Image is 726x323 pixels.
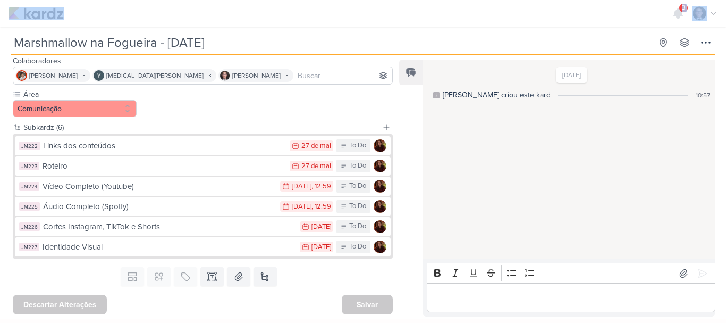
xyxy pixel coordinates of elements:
div: , 12:59 [311,203,331,210]
div: Roteiro [43,160,284,172]
div: JM225 [19,202,40,211]
img: Yasmin Marchiori [94,70,104,81]
button: JM225 Áudio Completo (Spotfy) [DATE] , 12:59 To Do [15,197,391,216]
div: To Do [349,140,366,151]
div: 27 de mai [301,143,331,150]
span: [MEDICAL_DATA][PERSON_NAME] [106,71,204,80]
div: , 12:59 [311,183,331,190]
button: JM226 Cortes Instagram, TikTok e Shorts [DATE] To Do [15,217,391,236]
div: JM223 [19,162,39,170]
div: Subkardz (6) [23,122,378,133]
div: Cortes Instagram, TikTok e Shorts [43,221,294,233]
span: [PERSON_NAME] [232,71,281,80]
span: [PERSON_NAME] [29,71,78,80]
div: Colaboradores [13,55,393,67]
button: Comunicação [13,100,137,117]
img: Humberto Piedade [220,70,230,81]
div: 10:57 [696,90,710,100]
div: [DATE] [292,203,311,210]
button: JM224 Vídeo Completo (Youtube) [DATE] , 12:59 To Do [15,177,391,196]
div: JM222 [19,142,40,150]
div: Editor editing area: main [427,283,715,312]
div: Editor toolbar [427,263,715,284]
img: Jaqueline Molina [374,220,386,233]
div: To Do [349,161,366,171]
div: To Do [349,242,366,252]
img: kardz.app [9,7,64,20]
div: To Do [349,221,366,232]
div: JM224 [19,182,39,191]
img: Jaqueline Molina [374,139,386,152]
button: JM223 Roteiro 27 de mai To Do [15,156,391,176]
img: Jaqueline Molina [374,200,386,213]
div: JM226 [19,222,40,231]
div: [DATE] [311,244,331,251]
div: Áudio Completo (Spotfy) [43,201,275,213]
label: Área [22,89,137,100]
div: JM227 [19,243,39,251]
div: Identidade Visual [43,241,294,253]
input: Kard Sem Título [11,33,652,52]
div: Links dos conteúdos [43,140,284,152]
div: To Do [349,201,366,212]
div: To Do [349,181,366,192]
div: [DATE] [311,223,331,230]
div: [DATE] [292,183,311,190]
img: Jaqueline Molina [374,160,386,172]
div: [PERSON_NAME] criou este kard [443,89,551,101]
button: JM222 Links dos conteúdos 27 de mai To Do [15,136,391,155]
span: 3 [682,4,685,12]
img: Humberto Piedade [692,6,707,21]
div: Vídeo Completo (Youtube) [43,180,275,193]
img: Jaqueline Molina [374,180,386,193]
input: Buscar [296,69,390,82]
div: 27 de mai [301,163,331,170]
button: JM227 Identidade Visual [DATE] To Do [15,237,391,256]
img: Jaqueline Molina [374,241,386,253]
img: Cezar Giusti [16,70,27,81]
